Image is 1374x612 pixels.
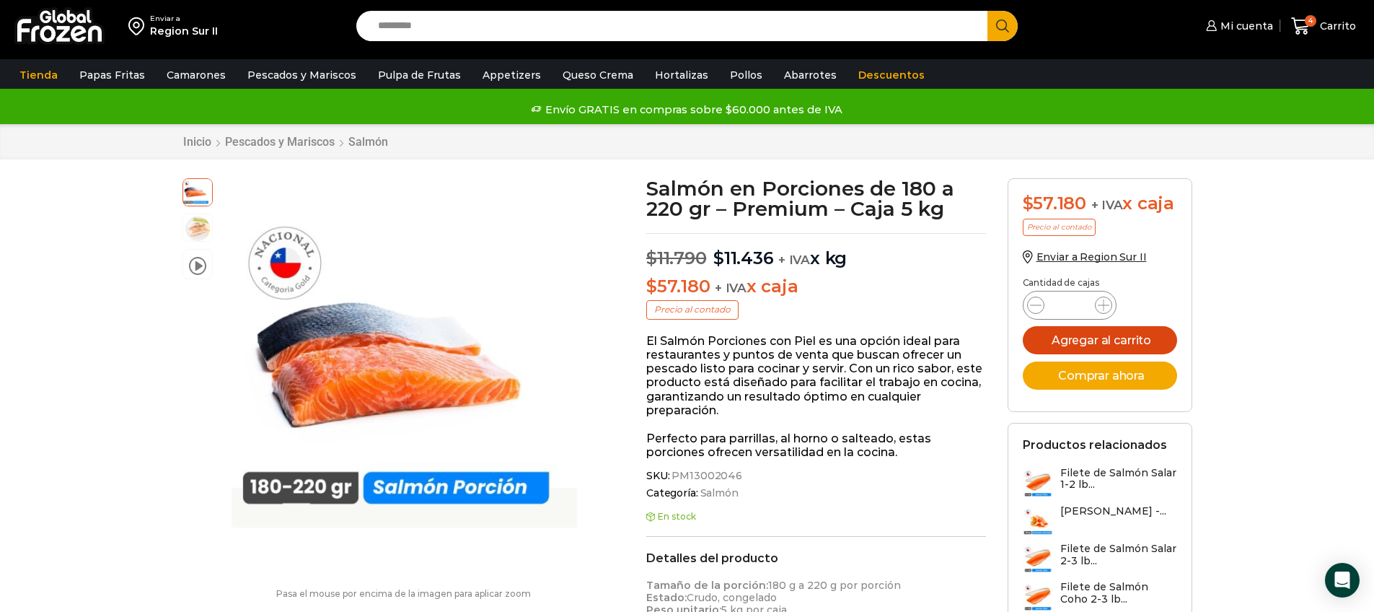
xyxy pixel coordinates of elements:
div: Region Sur II [150,24,218,38]
span: + IVA [1091,198,1123,212]
h1: Salmón en Porciones de 180 a 220 gr – Premium – Caja 5 kg [646,178,986,219]
div: Enviar a [150,14,218,24]
a: Filete de Salmón Coho 2-3 lb... [1023,581,1177,612]
input: Product quantity [1056,295,1083,315]
a: Inicio [182,135,212,149]
span: + IVA [715,281,747,295]
a: Camarones [159,61,233,89]
button: Comprar ahora [1023,362,1177,390]
h3: [PERSON_NAME] -... [1060,505,1166,517]
a: Filete de Salmón Salar 1-2 lb... [1023,467,1177,498]
span: $ [1023,193,1034,214]
h2: Productos relacionados [1023,438,1167,452]
nav: Breadcrumb [182,135,389,149]
span: $ [646,248,657,268]
span: + IVA [778,253,810,267]
a: Filete de Salmón Salar 2-3 lb... [1023,543,1177,574]
a: Mi cuenta [1202,12,1273,40]
button: Agregar al carrito [1023,326,1177,354]
bdi: 57.180 [1023,193,1086,214]
div: x caja [1023,193,1177,214]
a: Pescados y Mariscos [224,135,335,149]
p: Cantidad de cajas [1023,278,1177,288]
a: Enviar a Region Sur II [1023,250,1147,263]
bdi: 11.790 [646,248,706,268]
a: Pulpa de Frutas [371,61,468,89]
h3: Filete de Salmón Salar 2-3 lb... [1060,543,1177,567]
a: Hortalizas [648,61,715,89]
p: Precio al contado [646,300,739,319]
bdi: 11.436 [713,248,773,268]
span: SKU: [646,470,986,482]
bdi: 57.180 [646,276,710,297]
span: Carrito [1316,19,1356,33]
p: x kg [646,233,986,269]
span: $ [713,248,724,268]
a: Pescados y Mariscos [240,61,364,89]
span: Categoría: [646,487,986,499]
img: address-field-icon.svg [128,14,150,38]
a: Appetizers [475,61,548,89]
div: Open Intercom Messenger [1325,563,1360,598]
p: Pasa el mouse por encima de la imagen para aplicar zoom [182,589,625,599]
button: Search button [987,11,1018,41]
a: Salmón [698,487,739,499]
span: $ [646,276,657,297]
h3: Filete de Salmón Salar 1-2 lb... [1060,467,1177,491]
a: Queso Crema [555,61,640,89]
p: Precio al contado [1023,219,1096,236]
a: Pollos [723,61,770,89]
h3: Filete de Salmón Coho 2-3 lb... [1060,581,1177,606]
a: Descuentos [851,61,932,89]
a: Salmón [348,135,389,149]
h2: Detalles del producto [646,551,986,565]
span: Mi cuenta [1217,19,1273,33]
span: salmon porcion [183,177,212,206]
span: plato-salmon [183,214,212,243]
strong: Estado: [646,591,687,604]
a: 4 Carrito [1287,9,1360,43]
p: x caja [646,276,986,297]
span: PM13002046 [669,470,742,482]
a: Tienda [12,61,65,89]
p: Perfecto para parrillas, al horno o salteado, estas porciones ofrecen versatilidad en la cocina. [646,432,986,459]
a: Papas Fritas [72,61,152,89]
span: Enviar a Region Sur II [1036,250,1147,263]
a: [PERSON_NAME] -... [1023,505,1166,535]
a: Abarrotes [777,61,844,89]
p: El Salmón Porciones con Piel es una opción ideal para restaurantes y puntos de venta que buscan o... [646,334,986,417]
strong: Tamaño de la porción: [646,579,768,592]
p: En stock [646,512,986,522]
span: 4 [1305,15,1316,27]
